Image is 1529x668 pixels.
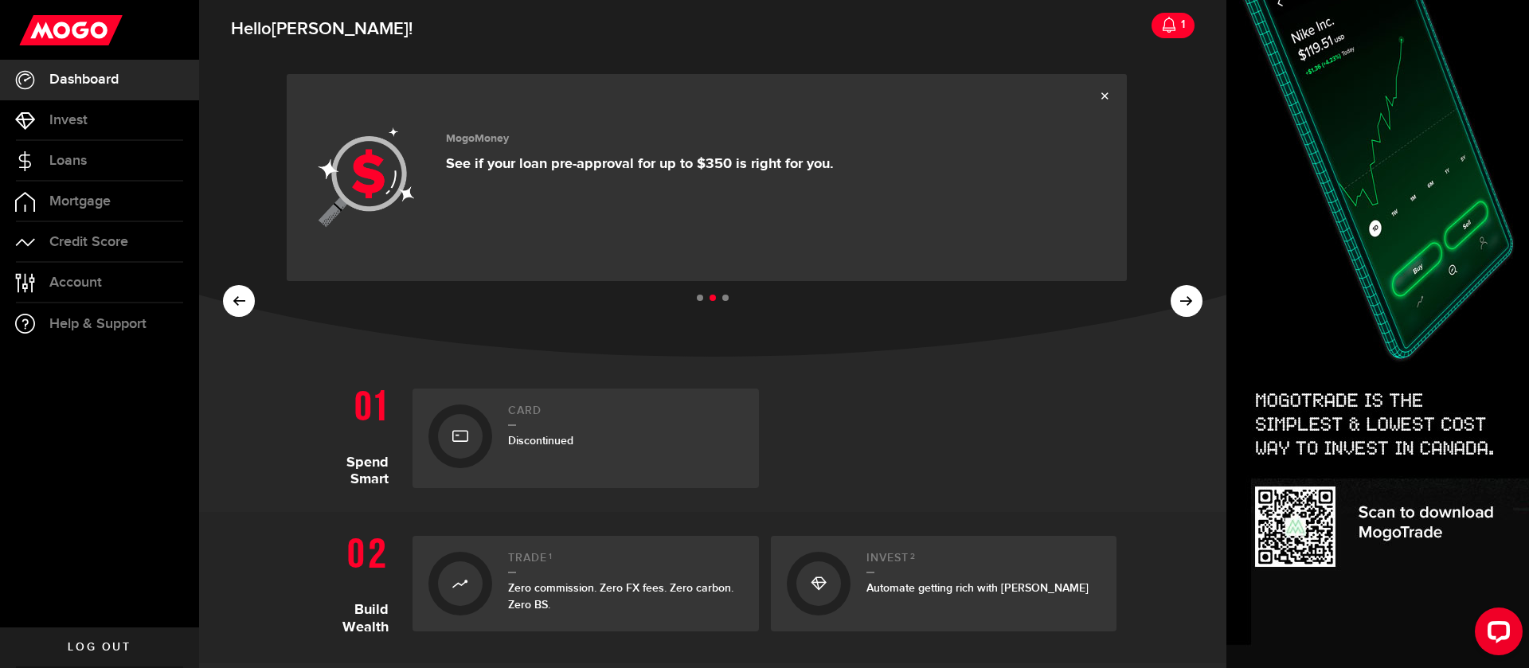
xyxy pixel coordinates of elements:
[272,18,409,40] span: [PERSON_NAME]
[1152,13,1195,38] a: 1
[68,642,131,653] span: Log out
[508,581,733,611] span: Zero commission. Zero FX fees. Zero carbon. Zero BS.
[49,235,128,249] span: Credit Score
[771,536,1117,631] a: Invest2Automate getting rich with [PERSON_NAME]
[413,389,759,488] a: CardDiscontinued
[413,536,759,631] a: Trade1Zero commission. Zero FX fees. Zero carbon. Zero BS.
[508,404,743,426] h2: Card
[1462,601,1529,668] iframe: LiveChat chat widget
[231,13,413,46] span: Hello !
[309,528,401,639] h1: Build Wealth
[49,154,87,168] span: Loans
[508,552,743,573] h2: Trade
[309,381,401,488] h1: Spend Smart
[446,132,834,146] h3: MogoMoney
[1177,8,1185,41] div: 1
[549,552,553,561] sup: 1
[866,581,1089,595] span: Automate getting rich with [PERSON_NAME]
[287,74,1127,281] a: MogoMoney See if your loan pre-approval for up to $350 is right for you.
[49,113,88,127] span: Invest
[311,122,422,233] img: preapproval_3x.png
[49,275,102,290] span: Account
[910,552,916,561] sup: 2
[508,434,573,447] span: Discontinued
[49,72,119,87] span: Dashboard
[49,317,147,331] span: Help & Support
[446,155,834,173] p: See if your loan pre-approval for up to $350 is right for you.
[866,552,1101,573] h2: Invest
[49,194,111,209] span: Mortgage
